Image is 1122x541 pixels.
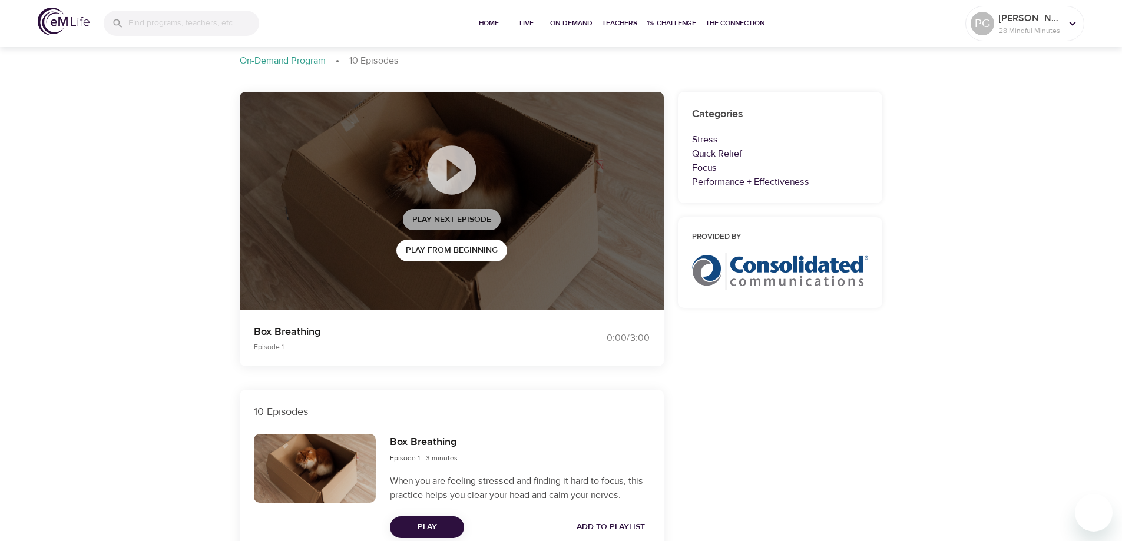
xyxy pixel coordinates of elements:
[999,25,1061,36] p: 28 Mindful Minutes
[254,324,547,340] p: Box Breathing
[971,12,994,35] div: PG
[254,404,650,420] p: 10 Episodes
[647,17,696,29] span: 1% Challenge
[692,231,869,244] h6: Provided by
[692,161,869,175] p: Focus
[406,243,498,258] span: Play from beginning
[577,520,645,535] span: Add to Playlist
[390,434,458,451] h6: Box Breathing
[349,54,399,68] p: 10 Episodes
[999,11,1061,25] p: [PERSON_NAME]
[390,474,649,502] p: When you are feeling stressed and finding it hard to focus, this practice helps you clear your he...
[692,106,869,123] h6: Categories
[692,132,869,147] p: Stress
[390,516,464,538] button: Play
[512,17,541,29] span: Live
[692,175,869,189] p: Performance + Effectiveness
[396,240,507,261] button: Play from beginning
[240,54,326,68] p: On-Demand Program
[240,54,883,68] nav: breadcrumb
[692,147,869,161] p: Quick Relief
[706,17,764,29] span: The Connection
[602,17,637,29] span: Teachers
[399,520,455,535] span: Play
[412,213,491,227] span: Play Next Episode
[390,453,458,463] span: Episode 1 - 3 minutes
[38,8,90,35] img: logo
[128,11,259,36] input: Find programs, teachers, etc...
[475,17,503,29] span: Home
[550,17,593,29] span: On-Demand
[561,331,650,345] div: 0:00 / 3:00
[572,516,650,538] button: Add to Playlist
[254,341,547,352] p: Episode 1
[1075,494,1113,532] iframe: Button to launch messaging window
[692,253,869,289] img: CCI%20logo_rgb_hr.jpg
[403,209,501,231] button: Play Next Episode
